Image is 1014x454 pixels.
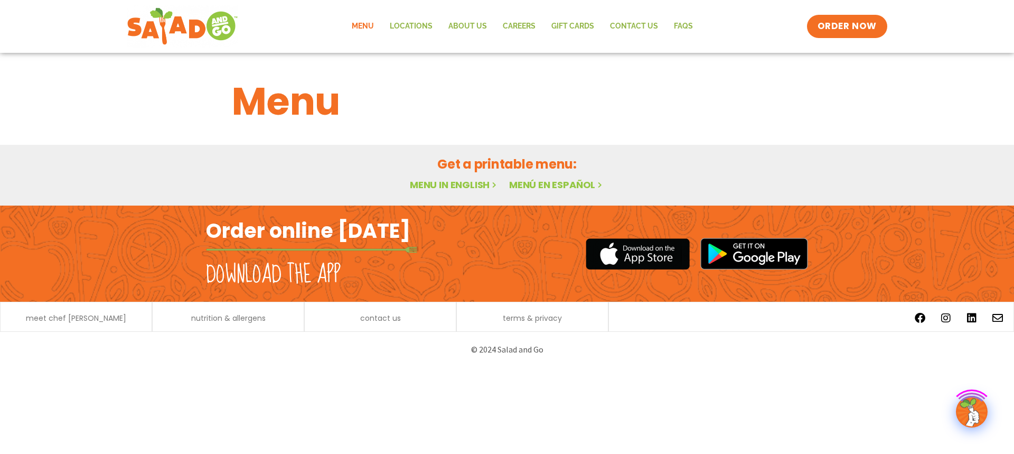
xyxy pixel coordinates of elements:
[26,314,126,322] a: meet chef [PERSON_NAME]
[807,15,887,38] a: ORDER NOW
[586,237,690,271] img: appstore
[211,342,803,357] p: © 2024 Salad and Go
[440,14,495,39] a: About Us
[602,14,666,39] a: Contact Us
[191,314,266,322] a: nutrition & allergens
[666,14,701,39] a: FAQs
[495,14,543,39] a: Careers
[206,247,417,253] img: fork
[700,238,808,270] img: google_play
[382,14,440,39] a: Locations
[232,155,782,173] h2: Get a printable menu:
[503,314,562,322] a: terms & privacy
[344,14,701,39] nav: Menu
[206,218,410,244] h2: Order online [DATE]
[818,20,877,33] span: ORDER NOW
[543,14,602,39] a: GIFT CARDS
[410,178,499,191] a: Menu in English
[232,73,782,130] h1: Menu
[127,5,238,48] img: new-SAG-logo-768×292
[509,178,604,191] a: Menú en español
[344,14,382,39] a: Menu
[360,314,401,322] a: contact us
[206,260,341,290] h2: Download the app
